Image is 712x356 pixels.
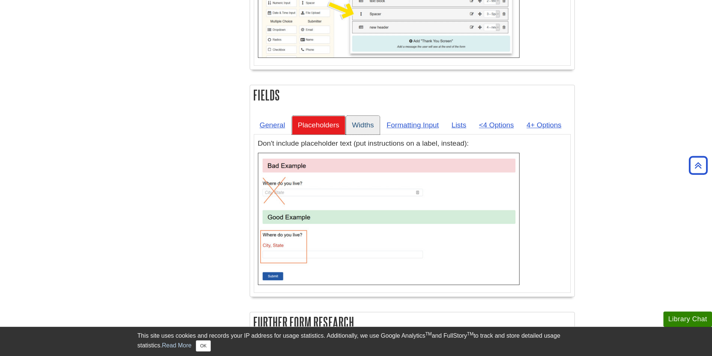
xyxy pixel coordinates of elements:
a: <4 Options [473,116,520,134]
a: General [254,116,291,134]
sup: TM [425,331,432,337]
a: Formatting Input [380,116,445,134]
img: placeholder and label bad and good examples [258,153,520,285]
a: Widths [346,116,380,134]
sup: TM [467,331,474,337]
h2: Further Form Research [250,312,574,332]
div: This site uses cookies and records your IP address for usage statistics. Additionally, we use Goo... [138,331,575,352]
a: 4+ Options [521,116,567,134]
a: Placeholders [292,116,345,134]
h2: Fields [250,85,574,105]
a: Lists [446,116,472,134]
button: Close [196,340,210,352]
button: Library Chat [663,312,712,327]
a: Back to Top [686,160,710,170]
p: Don't include placeholder text (put instructions on a label, instead): [258,138,567,149]
a: Read More [162,342,191,349]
